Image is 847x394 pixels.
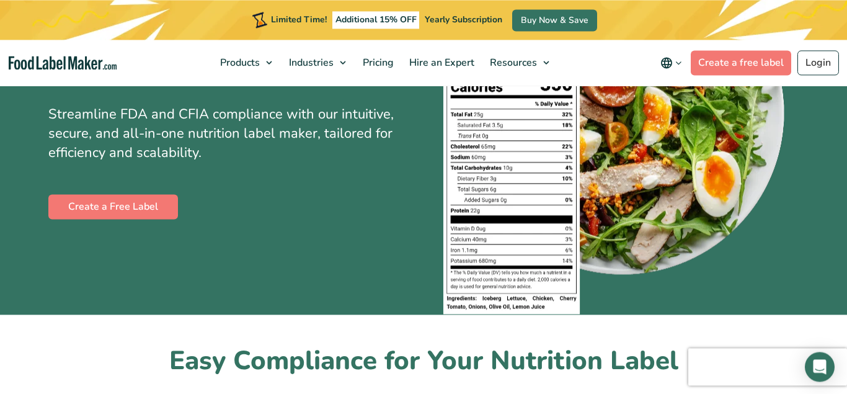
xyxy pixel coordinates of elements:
a: Products [213,40,278,86]
a: Create a Free Label [48,194,178,219]
a: Resources [482,40,556,86]
a: Create a free label [691,50,791,75]
span: Streamline FDA and CFIA compliance with our intuitive, secure, and all-in-one nutrition label mak... [48,105,394,162]
span: Limited Time! [271,14,327,25]
iframe: reCAPTCHA [688,348,847,385]
h2: Easy Compliance for Your Nutrition Label [48,344,799,378]
span: Resources [486,56,538,69]
a: Pricing [355,40,399,86]
a: Industries [282,40,352,86]
a: Hire an Expert [402,40,479,86]
span: Yearly Subscription [425,14,502,25]
a: Login [797,50,839,75]
span: Industries [285,56,335,69]
a: Buy Now & Save [512,9,597,31]
span: Hire an Expert [406,56,476,69]
div: Open Intercom Messenger [805,352,835,382]
span: Products [216,56,261,69]
span: Pricing [359,56,395,69]
span: Additional 15% OFF [332,11,420,29]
